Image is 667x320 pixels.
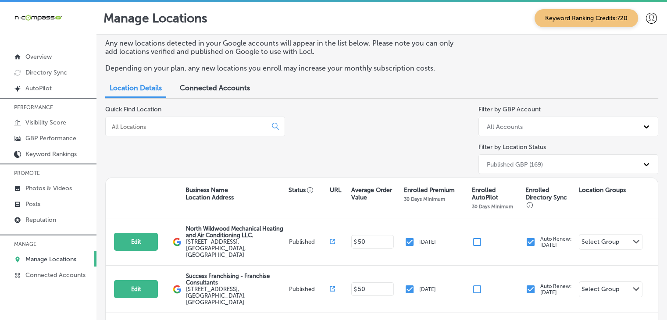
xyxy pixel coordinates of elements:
[25,216,56,224] p: Reputation
[289,238,330,245] p: Published
[535,9,638,27] span: Keyword Ranking Credits: 720
[25,69,67,76] p: Directory Sync
[289,186,330,194] p: Status
[25,53,52,60] p: Overview
[103,11,207,25] p: Manage Locations
[111,123,265,131] input: All Locations
[110,84,162,92] span: Location Details
[579,186,626,194] p: Location Groups
[186,225,286,238] p: North Wildwood Mechanical Heating and Air Conditioning LLC.
[105,64,465,72] p: Depending on your plan, any new locations you enroll may increase your monthly subscription costs.
[525,186,574,209] p: Enrolled Directory Sync
[487,160,543,168] div: Published GBP (169)
[105,106,161,113] label: Quick Find Location
[25,256,76,263] p: Manage Locations
[487,123,523,130] div: All Accounts
[186,238,286,258] label: [STREET_ADDRESS] , [GEOGRAPHIC_DATA], [GEOGRAPHIC_DATA]
[472,203,513,210] p: 30 Days Minimum
[540,236,572,248] p: Auto Renew: [DATE]
[472,186,521,201] p: Enrolled AutoPilot
[173,238,182,246] img: logo
[419,286,436,292] p: [DATE]
[25,14,43,21] div: v 4.0.25
[478,106,541,113] label: Filter by GBP Account
[330,186,341,194] p: URL
[354,239,357,245] p: $
[14,14,62,22] img: 660ab0bf-5cc7-4cb8-ba1c-48b5ae0f18e60NCTV_CLogo_TV_Black_-500x88.png
[87,51,94,58] img: tab_keywords_by_traffic_grey.svg
[351,186,399,201] p: Average Order Value
[33,52,78,57] div: Domain Overview
[354,286,357,292] p: $
[186,273,286,286] p: Success Franchising - Franchise Consultants
[14,14,21,21] img: logo_orange.svg
[24,51,31,58] img: tab_domain_overview_orange.svg
[478,143,546,151] label: Filter by Location Status
[540,283,572,295] p: Auto Renew: [DATE]
[25,271,86,279] p: Connected Accounts
[404,196,445,202] p: 30 Days Minimum
[581,285,619,295] div: Select Group
[185,186,234,201] p: Business Name Location Address
[25,119,66,126] p: Visibility Score
[25,185,72,192] p: Photos & Videos
[97,52,148,57] div: Keywords by Traffic
[581,238,619,248] div: Select Group
[25,200,40,208] p: Posts
[114,280,158,298] button: Edit
[25,135,76,142] p: GBP Performance
[180,84,250,92] span: Connected Accounts
[419,239,436,245] p: [DATE]
[114,233,158,251] button: Edit
[14,23,21,30] img: website_grey.svg
[289,286,330,292] p: Published
[105,39,465,56] p: Any new locations detected in your Google accounts will appear in the list below. Please note you...
[186,286,286,306] label: [STREET_ADDRESS] , [GEOGRAPHIC_DATA], [GEOGRAPHIC_DATA]
[25,150,77,158] p: Keyword Rankings
[173,285,182,294] img: logo
[25,85,52,92] p: AutoPilot
[404,186,455,194] p: Enrolled Premium
[23,23,96,30] div: Domain: [DOMAIN_NAME]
